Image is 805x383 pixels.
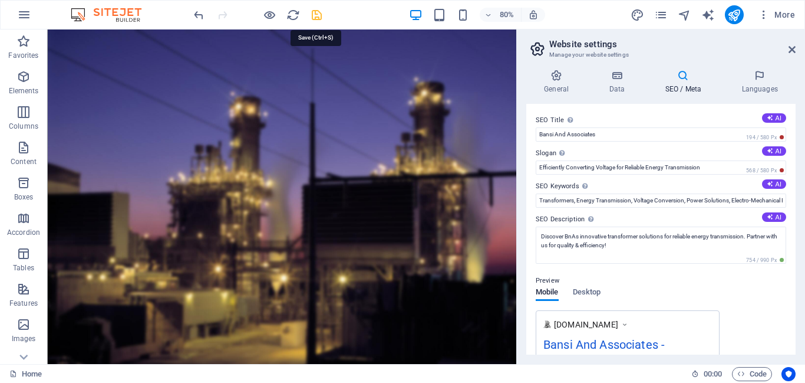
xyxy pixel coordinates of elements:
[13,263,34,273] p: Tables
[528,9,539,20] i: On resize automatically adjust zoom level to fit chosen device.
[309,8,324,22] button: save
[712,369,714,378] span: :
[536,146,786,161] label: Slogan
[762,146,786,156] button: Slogan
[647,70,724,94] h4: SEO / Meta
[536,288,601,310] div: Preview
[9,86,39,96] p: Elements
[9,122,38,131] p: Columns
[192,8,206,22] button: undo
[14,192,34,202] p: Boxes
[781,367,796,381] button: Usercentrics
[536,212,786,227] label: SEO Description
[286,8,300,22] button: reload
[744,133,786,142] span: 194 / 580 Px
[701,8,715,22] button: text_generator
[543,320,551,328] img: BALogo-pLwBzjzcihk2v-K30XcQ0A-8K5FWHoND2iFb2uGjiWaDA.png
[732,367,772,381] button: Code
[737,367,767,381] span: Code
[536,179,786,194] label: SEO Keywords
[262,8,276,22] button: Click here to leave preview mode and continue editing
[631,8,645,22] button: design
[591,70,647,94] h4: Data
[573,285,601,302] span: Desktop
[9,367,42,381] a: Click to cancel selection. Double-click to open Pages
[9,299,38,308] p: Features
[12,334,36,343] p: Images
[549,39,796,50] h2: Website settings
[724,70,796,94] h4: Languages
[536,274,559,288] p: Preview
[744,256,786,264] span: 754 / 990 Px
[536,113,786,127] label: SEO Title
[725,5,744,24] button: publish
[11,157,37,166] p: Content
[192,8,206,22] i: Undo: Change tracking id (Ctrl+Z)
[744,166,786,175] span: 568 / 580 Px
[678,8,692,22] button: navigator
[68,8,156,22] img: Editor Logo
[654,8,668,22] i: Pages (Ctrl+Alt+S)
[704,367,722,381] span: 00 00
[654,8,668,22] button: pages
[762,113,786,123] button: SEO Title
[526,70,591,94] h4: General
[480,8,522,22] button: 80%
[536,161,786,175] input: Slogan...
[554,319,618,330] span: [DOMAIN_NAME]
[549,50,772,60] h3: Manage your website settings
[536,285,559,302] span: Mobile
[762,179,786,189] button: SEO Keywords
[762,212,786,222] button: SEO Description
[753,5,800,24] button: More
[497,8,516,22] h6: 80%
[691,367,722,381] h6: Session time
[8,51,38,60] p: Favorites
[631,8,644,22] i: Design (Ctrl+Alt+Y)
[758,9,795,21] span: More
[7,228,40,237] p: Accordion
